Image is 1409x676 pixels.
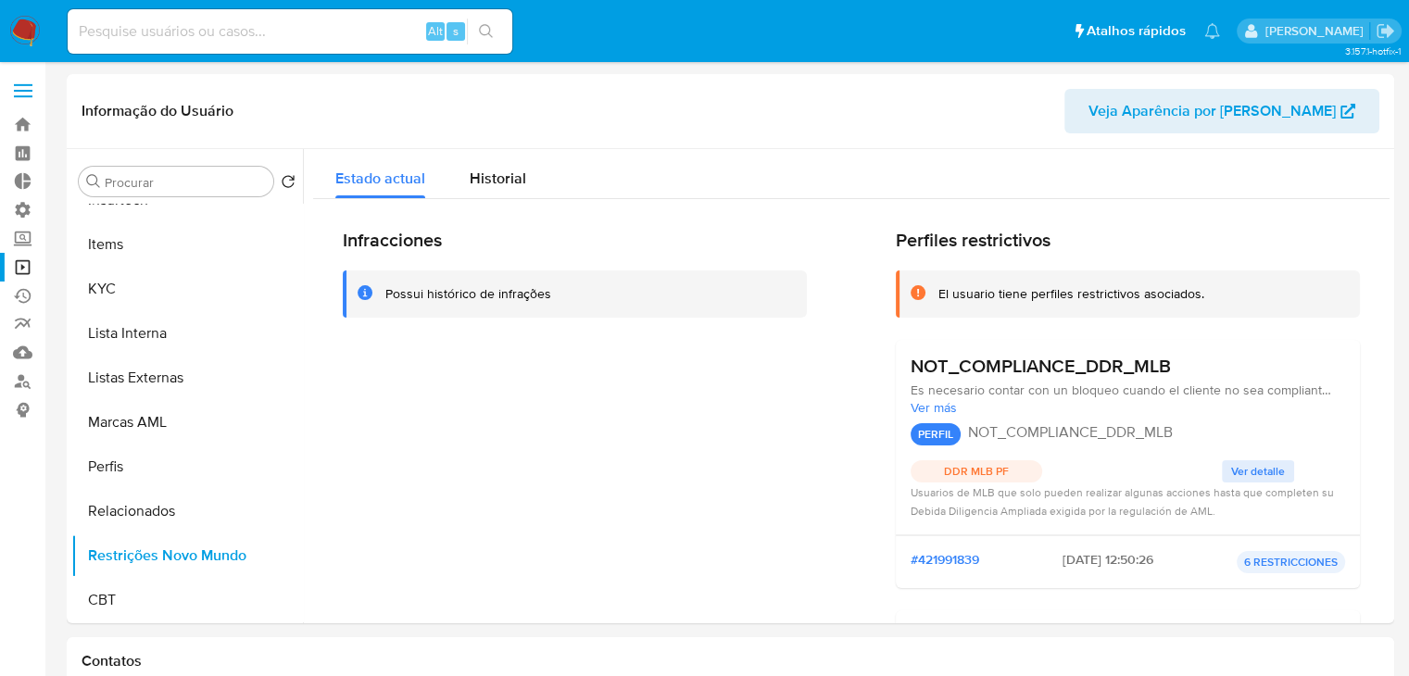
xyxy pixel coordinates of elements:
button: Restrições Novo Mundo [71,533,303,578]
h1: Informação do Usuário [82,102,233,120]
button: Marcas AML [71,400,303,444]
button: CBT [71,578,303,622]
a: Sair [1376,21,1395,41]
input: Pesquise usuários ou casos... [68,19,512,44]
span: s [453,22,459,40]
button: Retornar ao pedido padrão [281,174,296,194]
button: Items [71,222,303,267]
button: Procurar [86,174,101,189]
button: Lista Interna [71,311,303,356]
button: Relacionados [71,489,303,533]
a: Notificações [1204,23,1220,39]
button: search-icon [467,19,505,44]
span: Alt [428,22,443,40]
button: Perfis [71,444,303,489]
button: KYC [71,267,303,311]
button: Veja Aparência por [PERSON_NAME] [1064,89,1379,133]
input: Procurar [105,174,266,191]
button: Listas Externas [71,356,303,400]
p: matias.logusso@mercadopago.com.br [1264,22,1369,40]
span: Atalhos rápidos [1087,21,1186,41]
h1: Contatos [82,652,1379,670]
span: Veja Aparência por [PERSON_NAME] [1088,89,1336,133]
